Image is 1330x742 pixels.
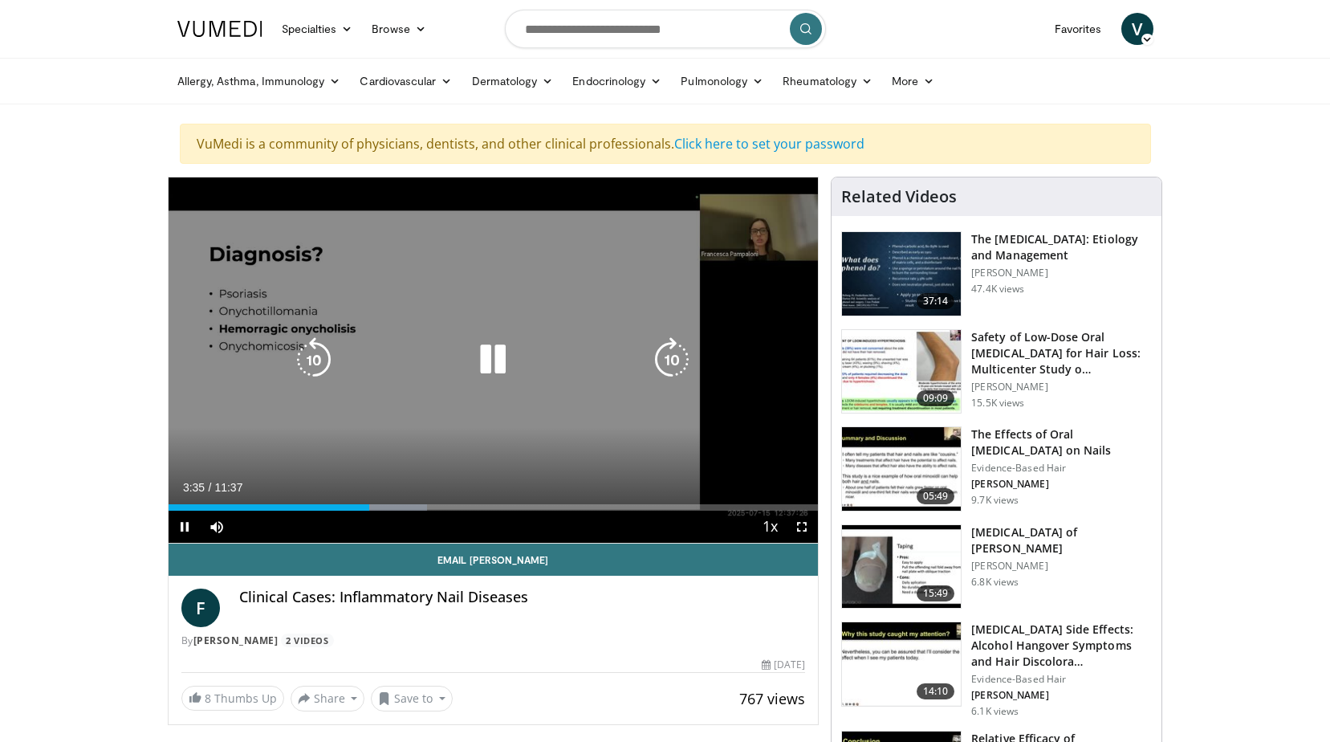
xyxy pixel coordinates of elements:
p: 9.7K views [971,494,1019,507]
div: By [181,634,806,648]
a: 05:49 The Effects of Oral [MEDICAL_DATA] on Nails Evidence-Based Hair [PERSON_NAME] 9.7K views [841,426,1152,512]
p: 47.4K views [971,283,1024,296]
a: 15:49 [MEDICAL_DATA] of [PERSON_NAME] [PERSON_NAME] 6.8K views [841,524,1152,609]
button: Fullscreen [786,511,818,543]
p: [PERSON_NAME] [971,381,1152,393]
img: 529907a1-99c4-40e3-9349-0c9cad7bf56c.150x105_q85_crop-smart_upscale.jpg [842,525,961,609]
a: Email [PERSON_NAME] [169,544,819,576]
h3: [MEDICAL_DATA] of [PERSON_NAME] [971,524,1152,556]
img: 83a686ce-4f43-4faf-a3e0-1f3ad054bd57.150x105_q85_crop-smart_upscale.jpg [842,330,961,414]
a: Pulmonology [671,65,773,97]
a: Allergy, Asthma, Immunology [168,65,351,97]
a: Click here to set your password [674,135,864,153]
a: Dermatology [462,65,563,97]
a: 8 Thumbs Up [181,686,284,711]
a: Browse [362,13,436,45]
img: c5af237d-e68a-4dd3-8521-77b3daf9ece4.150x105_q85_crop-smart_upscale.jpg [842,232,961,316]
p: 15.5K views [971,397,1024,410]
div: VuMedi is a community of physicians, dentists, and other clinical professionals. [180,124,1151,164]
a: F [181,589,220,627]
h4: Clinical Cases: Inflammatory Nail Diseases [239,589,806,606]
span: 15:49 [917,585,955,601]
button: Mute [201,511,233,543]
img: VuMedi Logo [177,21,262,37]
a: 37:14 The [MEDICAL_DATA]: Etiology and Management [PERSON_NAME] 47.4K views [841,231,1152,316]
div: [DATE] [762,658,805,672]
span: 767 views [739,689,805,708]
p: [PERSON_NAME] [971,267,1152,279]
a: More [882,65,944,97]
p: 6.8K views [971,576,1019,589]
p: Evidence-Based Hair [971,673,1152,686]
a: [PERSON_NAME] [193,634,279,647]
h3: [MEDICAL_DATA] Side Effects: Alcohol Hangover Symptoms and Hair Discolora… [971,622,1152,670]
p: 6.1K views [971,705,1019,718]
a: 14:10 [MEDICAL_DATA] Side Effects: Alcohol Hangover Symptoms and Hair Discolora… Evidence-Based H... [841,622,1152,718]
h3: The [MEDICAL_DATA]: Etiology and Management [971,231,1152,263]
img: 55e8f689-9f13-4156-9bbf-8a5cd52332a5.150x105_q85_crop-smart_upscale.jpg [842,427,961,511]
a: Favorites [1045,13,1112,45]
a: 09:09 Safety of Low-Dose Oral [MEDICAL_DATA] for Hair Loss: Multicenter Study o… [PERSON_NAME] 15... [841,329,1152,414]
a: 2 Videos [281,634,334,647]
span: 14:10 [917,683,955,699]
input: Search topics, interventions [505,10,826,48]
span: 11:37 [214,481,242,494]
h4: Related Videos [841,187,957,206]
button: Pause [169,511,201,543]
img: ee70f03a-807c-49c8-8c0d-8b821cac7867.150x105_q85_crop-smart_upscale.jpg [842,622,961,706]
h3: Safety of Low-Dose Oral [MEDICAL_DATA] for Hair Loss: Multicenter Study o… [971,329,1152,377]
a: Specialties [272,13,363,45]
a: Cardiovascular [350,65,462,97]
span: 37:14 [917,293,955,309]
span: 05:49 [917,488,955,504]
button: Playback Rate [754,511,786,543]
span: 09:09 [917,390,955,406]
p: [PERSON_NAME] [971,560,1152,573]
a: V [1121,13,1153,45]
button: Save to [371,686,453,711]
span: 3:35 [183,481,205,494]
div: Progress Bar [169,504,819,511]
p: [PERSON_NAME] [971,478,1152,491]
p: [PERSON_NAME] [971,689,1152,702]
span: 8 [205,691,211,706]
a: Endocrinology [563,65,671,97]
span: / [209,481,212,494]
button: Share [291,686,365,711]
video-js: Video Player [169,177,819,544]
a: Rheumatology [773,65,882,97]
h3: The Effects of Oral [MEDICAL_DATA] on Nails [971,426,1152,459]
p: Evidence-Based Hair [971,462,1152,475]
